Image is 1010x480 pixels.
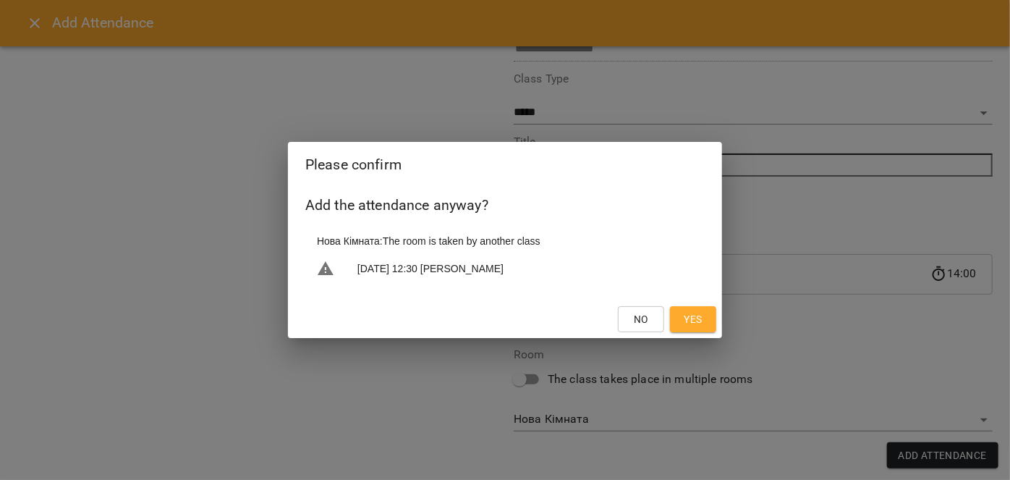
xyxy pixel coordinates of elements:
li: Нова Кімната : The room is taken by another class [305,228,705,254]
span: No [634,311,648,328]
button: No [618,306,664,332]
span: Yes [684,311,702,328]
h6: Add the attendance anyway? [305,194,705,216]
button: Yes [670,306,716,332]
h2: Please confirm [305,153,705,176]
li: [DATE] 12:30 [PERSON_NAME] [305,254,705,283]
